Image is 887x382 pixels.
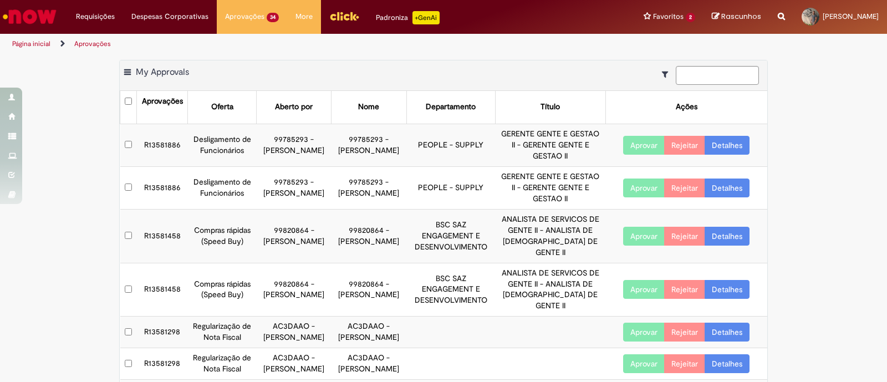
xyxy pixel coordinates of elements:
td: 99820864 - [PERSON_NAME] [257,209,332,263]
button: Rejeitar [664,280,705,299]
td: AC3DAAO - [PERSON_NAME] [332,348,406,380]
div: Ações [676,101,697,113]
td: R13581298 [137,317,188,348]
span: [PERSON_NAME] [823,12,879,21]
td: R13581458 [137,209,188,263]
a: Detalhes [705,323,750,342]
a: Detalhes [705,280,750,299]
td: AC3DAAO - [PERSON_NAME] [257,317,332,348]
td: 99785293 - [PERSON_NAME] [332,166,406,209]
td: ANALISTA DE SERVICOS DE GENTE II - ANALISTA DE [DEMOGRAPHIC_DATA] DE GENTE II [496,209,606,263]
td: Compras rápidas (Speed Buy) [188,209,257,263]
a: Página inicial [12,39,50,48]
td: 99820864 - [PERSON_NAME] [257,263,332,317]
td: Desligamento de Funcionários [188,166,257,209]
span: Despesas Corporativas [131,11,208,22]
td: AC3DAAO - [PERSON_NAME] [257,348,332,380]
td: Desligamento de Funcionários [188,124,257,166]
td: R13581886 [137,124,188,166]
div: Oferta [211,101,233,113]
button: Rejeitar [664,179,705,197]
img: ServiceNow [1,6,58,28]
td: PEOPLE - SUPPLY [406,124,496,166]
button: Aprovar [623,323,665,342]
a: Detalhes [705,179,750,197]
td: GERENTE GENTE E GESTAO II - GERENTE GENTE E GESTAO II [496,166,606,209]
span: Aprovações [225,11,264,22]
td: BSC SAZ ENGAGEMENT E DESENVOLVIMENTO [406,263,496,317]
td: Regularização de Nota Fiscal [188,348,257,380]
a: Detalhes [705,354,750,373]
button: Rejeitar [664,136,705,155]
td: BSC SAZ ENGAGEMENT E DESENVOLVIMENTO [406,209,496,263]
button: Aprovar [623,280,665,299]
button: Aprovar [623,136,665,155]
ul: Trilhas de página [8,34,583,54]
div: Aprovações [142,96,183,107]
button: Aprovar [623,179,665,197]
td: 99785293 - [PERSON_NAME] [257,166,332,209]
button: Aprovar [623,227,665,246]
i: Mostrar filtros para: Suas Solicitações [662,70,674,78]
span: Requisições [76,11,115,22]
span: My Approvals [136,67,189,78]
button: Rejeitar [664,227,705,246]
span: 2 [686,13,695,22]
td: 99820864 - [PERSON_NAME] [332,263,406,317]
a: Rascunhos [712,12,761,22]
td: Compras rápidas (Speed Buy) [188,263,257,317]
p: +GenAi [412,11,440,24]
td: Regularização de Nota Fiscal [188,317,257,348]
td: PEOPLE - SUPPLY [406,166,496,209]
span: Rascunhos [721,11,761,22]
td: 99785293 - [PERSON_NAME] [332,124,406,166]
td: ANALISTA DE SERVICOS DE GENTE II - ANALISTA DE [DEMOGRAPHIC_DATA] DE GENTE II [496,263,606,317]
span: Favoritos [653,11,684,22]
td: GERENTE GENTE E GESTAO II - GERENTE GENTE E GESTAO II [496,124,606,166]
a: Detalhes [705,136,750,155]
td: AC3DAAO - [PERSON_NAME] [332,317,406,348]
div: Nome [358,101,379,113]
a: Detalhes [705,227,750,246]
a: Aprovações [74,39,111,48]
button: Rejeitar [664,354,705,373]
button: Aprovar [623,354,665,373]
td: R13581458 [137,263,188,317]
img: click_logo_yellow_360x200.png [329,8,359,24]
div: Padroniza [376,11,440,24]
td: 99820864 - [PERSON_NAME] [332,209,406,263]
div: Departamento [426,101,476,113]
span: More [295,11,313,22]
div: Título [541,101,560,113]
td: R13581298 [137,348,188,380]
button: Rejeitar [664,323,705,342]
span: 34 [267,13,279,22]
div: Aberto por [275,101,313,113]
th: Aprovações [137,91,188,124]
td: 99785293 - [PERSON_NAME] [257,124,332,166]
td: R13581886 [137,166,188,209]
